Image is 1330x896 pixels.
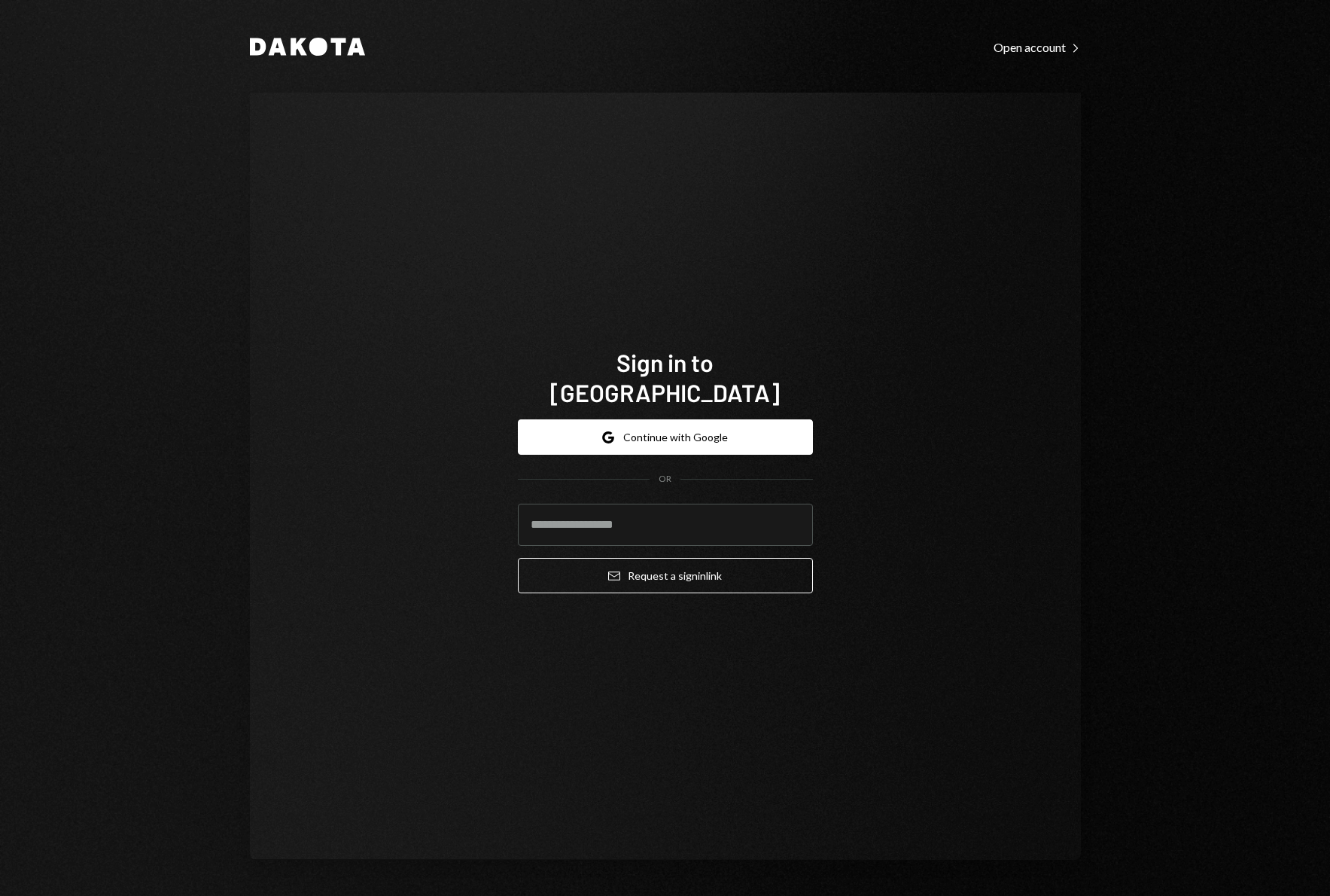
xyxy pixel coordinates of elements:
[994,40,1081,55] div: Open account
[659,473,671,486] div: OR
[518,558,813,593] button: Request a signinlink
[518,347,813,407] h1: Sign in to [GEOGRAPHIC_DATA]
[994,38,1081,55] a: Open account
[518,419,813,455] button: Continue with Google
